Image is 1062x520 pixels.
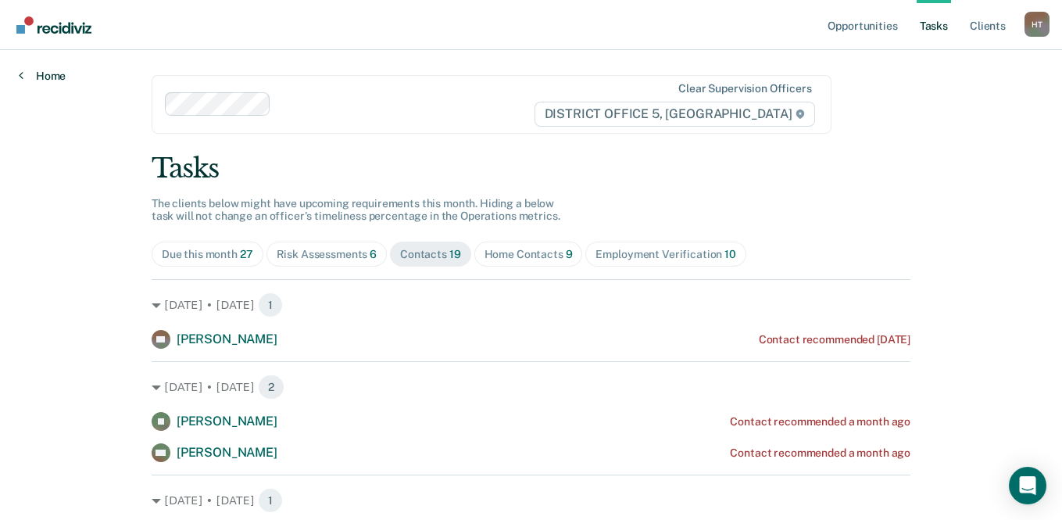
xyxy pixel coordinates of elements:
[240,248,253,260] span: 27
[370,248,377,260] span: 6
[177,414,277,429] span: [PERSON_NAME]
[177,445,277,460] span: [PERSON_NAME]
[162,248,253,261] div: Due this month
[277,248,377,261] div: Risk Assessments
[730,415,910,429] div: Contact recommended a month ago
[1024,12,1049,37] div: H T
[485,248,573,261] div: Home Contacts
[1009,467,1046,504] div: Open Intercom Messenger
[449,248,461,260] span: 19
[16,16,91,34] img: Recidiviz
[19,69,66,83] a: Home
[258,292,283,317] span: 1
[152,152,910,185] div: Tasks
[730,446,910,460] div: Contact recommended a month ago
[258,488,283,513] span: 1
[759,333,910,346] div: Contact recommended [DATE]
[678,82,811,95] div: Clear supervision officers
[535,102,815,127] span: DISTRICT OFFICE 5, [GEOGRAPHIC_DATA]
[152,375,910,400] div: [DATE] • [DATE] 2
[258,375,284,400] span: 2
[152,292,910,317] div: [DATE] • [DATE] 1
[1024,12,1049,37] button: Profile dropdown button
[595,248,735,261] div: Employment Verification
[152,488,910,513] div: [DATE] • [DATE] 1
[566,248,573,260] span: 9
[177,332,277,346] span: [PERSON_NAME]
[724,248,736,260] span: 10
[152,197,560,223] span: The clients below might have upcoming requirements this month. Hiding a below task will not chang...
[400,248,461,261] div: Contacts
